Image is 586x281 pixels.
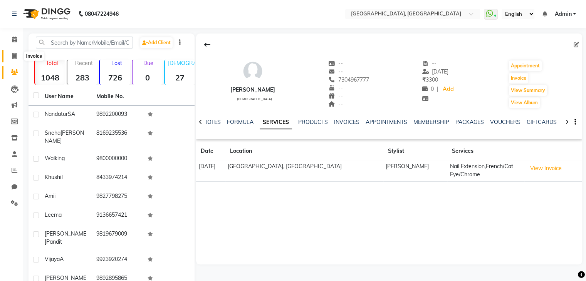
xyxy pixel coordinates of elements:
[92,150,143,169] td: 9800000000
[328,76,369,83] span: 7304967777
[92,225,143,251] td: 9819679009
[413,119,449,125] a: MEMBERSHIP
[241,60,264,83] img: avatar
[328,100,343,107] span: --
[45,211,62,218] span: Leema
[134,60,163,67] p: Due
[509,60,542,71] button: Appointment
[328,68,343,75] span: --
[298,119,328,125] a: PRODUCTS
[328,84,343,91] span: --
[383,142,447,160] th: Stylist
[165,73,195,82] strong: 27
[168,60,195,67] p: [DEMOGRAPHIC_DATA]
[328,60,343,67] span: --
[230,86,275,94] div: [PERSON_NAME]
[140,37,173,48] a: Add Client
[203,119,221,125] a: NOTES
[527,162,565,174] button: View Invoice
[199,37,215,52] div: Back to Client
[92,251,143,269] td: 9923920274
[442,84,455,95] a: Add
[422,60,437,67] span: --
[92,124,143,150] td: 8169235536
[527,119,557,125] a: GIFTCARDS
[509,73,528,84] button: Invoice
[45,256,60,263] span: Vijaya
[45,129,87,144] span: [PERSON_NAME]
[196,160,225,182] td: [DATE]
[328,92,343,99] span: --
[45,174,61,181] span: Khushi
[490,119,521,125] a: VOUCHERS
[227,119,254,125] a: FORMULA
[447,160,524,182] td: Nail Extension,French/Cat Eye/Chrome
[24,52,44,61] div: Invoice
[225,160,383,182] td: [GEOGRAPHIC_DATA], [GEOGRAPHIC_DATA]
[35,73,65,82] strong: 1048
[225,142,383,160] th: Location
[422,68,449,75] span: [DATE]
[68,110,75,117] span: SA
[92,105,143,124] td: 9892200093
[45,230,86,245] span: [PERSON_NAME]
[334,119,359,125] a: INVOICES
[92,88,143,105] th: Mobile No.
[45,192,55,199] span: Amii
[85,3,119,25] b: 08047224946
[554,10,571,18] span: Admin
[447,142,524,160] th: Services
[422,85,434,92] span: 0
[61,174,64,181] span: T
[133,73,163,82] strong: 0
[422,76,438,83] span: 3300
[40,88,92,105] th: User Name
[45,129,60,136] span: Sneha
[455,119,484,125] a: PACKAGES
[196,142,225,160] th: Date
[71,60,97,67] p: Recent
[437,85,438,93] span: |
[103,60,130,67] p: Lost
[383,160,447,182] td: [PERSON_NAME]
[20,3,72,25] img: logo
[36,37,133,49] input: Search by Name/Mobile/Email/Code
[92,187,143,206] td: 9827798275
[366,119,407,125] a: APPOINTMENTS
[237,97,272,101] span: [DEMOGRAPHIC_DATA]
[38,60,65,67] p: Total
[100,73,130,82] strong: 726
[60,256,64,263] span: A
[509,85,547,96] button: View Summary
[92,169,143,187] td: 8433974214
[46,238,62,245] span: Pandit
[92,206,143,225] td: 9136657421
[45,110,68,117] span: Nandatur
[422,76,426,83] span: ₹
[509,97,540,108] button: View Album
[45,155,65,162] span: walking
[260,115,292,129] a: SERVICES
[67,73,97,82] strong: 283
